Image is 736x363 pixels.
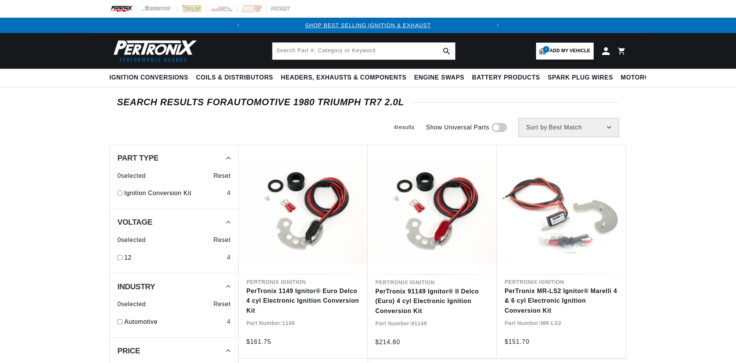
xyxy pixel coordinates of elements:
a: 12 [124,253,224,263]
button: Translation missing: en.sections.announcements.previous_announcement [231,18,246,33]
button: Translation missing: en.sections.announcements.next_announcement [490,18,505,33]
summary: Ignition Conversions [109,69,192,87]
span: Industry [117,283,155,290]
span: Motorcycle [621,74,667,82]
span: Price [117,347,140,355]
summary: Engine Swaps [410,69,468,87]
summary: Motorcycle [617,69,670,87]
span: Reset [213,299,231,309]
a: Ignition Conversion Kit [124,188,224,198]
span: Sort by [526,124,547,131]
span: Battery Products [472,74,540,82]
div: 4 [227,253,231,263]
img: Pertronix [109,38,198,64]
span: Add my vehicle [550,47,590,55]
input: Search Part #, Category or Keyword [272,43,455,60]
a: Automotive [124,317,224,327]
span: 0 selected [117,299,146,309]
div: 4 [227,188,231,198]
a: SHOP BEST SELLING IGNITION & EXHAUST [305,22,431,28]
span: 0 selected [117,235,146,245]
span: Spark Plug Wires [548,74,613,82]
span: Reset [213,171,231,181]
div: SEARCH RESULTS FOR Automotive 1980 Triumph TR7 2.0L [117,98,619,106]
span: Coils & Distributors [196,74,273,82]
div: 1 of 2 [246,21,490,30]
span: 4 results [394,124,414,130]
button: search button [438,43,455,60]
span: Ignition Conversions [109,74,188,82]
div: 4 [227,317,231,327]
span: Show Universal Parts [426,123,489,133]
summary: Headers, Exhausts & Components [277,69,410,87]
span: Engine Swaps [414,74,464,82]
span: Voltage [117,218,152,226]
span: Headers, Exhausts & Components [281,74,406,82]
span: 0 selected [117,171,146,181]
summary: Coils & Distributors [192,69,277,87]
summary: Battery Products [468,69,544,87]
a: PerTronix MR-LS2 Ignitor® Marelli 4 & 6 cyl Electronic Ignition Conversion Kit [505,286,618,316]
span: Part Type [117,154,158,162]
a: PerTronix 1149 Ignitor® Euro Delco 4 cyl Electronic Ignition Conversion Kit [246,286,360,316]
select: Sort by [518,118,619,137]
div: Announcement [246,21,490,30]
summary: Spark Plug Wires [544,69,617,87]
span: Reset [213,235,231,245]
span: 1 [543,46,550,53]
a: 1Add my vehicle [536,43,594,60]
a: PerTronix 91149 Ignitor® II Delco (Euro) 4 cyl Electronic Ignition Conversion Kit [375,287,489,316]
slideshow-component: Translation missing: en.sections.announcements.announcement_bar [90,18,646,33]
